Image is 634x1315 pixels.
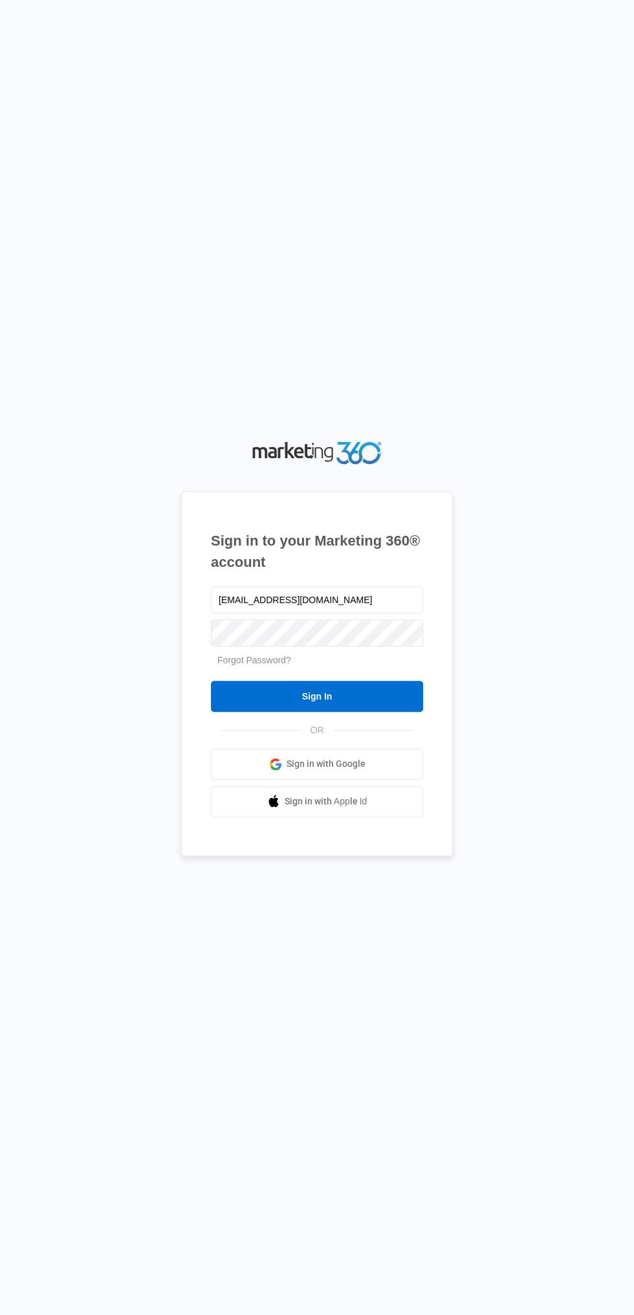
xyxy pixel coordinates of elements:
[301,724,333,737] span: OR
[285,795,367,808] span: Sign in with Apple Id
[211,749,423,780] a: Sign in with Google
[211,681,423,712] input: Sign In
[287,757,366,771] span: Sign in with Google
[217,655,291,665] a: Forgot Password?
[211,586,423,613] input: Email
[211,786,423,817] a: Sign in with Apple Id
[211,530,423,573] h1: Sign in to your Marketing 360® account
